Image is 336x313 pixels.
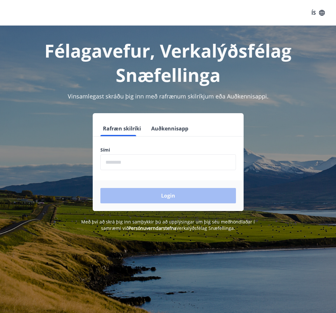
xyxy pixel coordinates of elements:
[8,38,328,87] h1: Félagavefur, Verkalýðsfélag Snæfellinga
[68,92,269,100] span: Vinsamlegast skráðu þig inn með rafrænum skilríkjum eða Auðkennisappi.
[100,121,144,136] button: Rafræn skilríki
[129,225,176,231] a: Persónuverndarstefna
[81,219,255,231] span: Með því að skrá þig inn samþykkir þú að upplýsingar um þig séu meðhöndlaðar í samræmi við Verkalý...
[308,7,328,19] button: ÍS
[149,121,191,136] button: Auðkennisapp
[100,147,236,153] label: Sími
